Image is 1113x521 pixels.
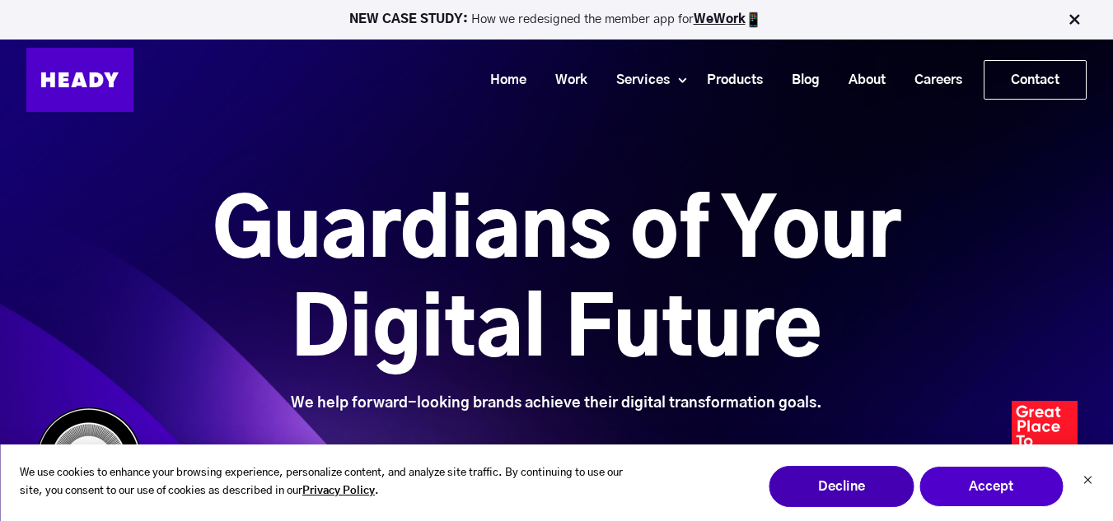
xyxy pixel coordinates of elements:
a: Careers [894,65,970,95]
img: Heady_Logo_Web-01 (1) [26,48,133,112]
a: Services [596,65,678,95]
img: Heady_WebbyAward_Winner-4 [35,407,143,513]
h1: Guardians of Your Digital Future [120,184,993,381]
a: Contact [984,61,1086,99]
button: Dismiss cookie banner [1083,473,1092,491]
a: Work [535,65,596,95]
a: Products [686,65,771,95]
div: Navigation Menu [150,60,1087,100]
a: About [828,65,894,95]
strong: NEW CASE STUDY: [349,13,471,26]
img: app emoji [746,12,762,28]
p: We use cookies to enhance your browsing experience, personalize content, and analyze site traffic... [20,464,648,502]
img: Heady_2023_Certification_Badge [1012,401,1078,513]
p: How we redesigned the member app for [7,12,1106,28]
a: Privacy Policy [302,482,375,501]
div: We help forward-looking brands achieve their digital transformation goals. [120,394,993,412]
button: Decline [769,466,914,507]
button: Accept [919,466,1064,507]
a: Blog [771,65,828,95]
img: Close Bar [1066,12,1083,28]
a: Home [470,65,535,95]
a: WeWork [694,13,746,26]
